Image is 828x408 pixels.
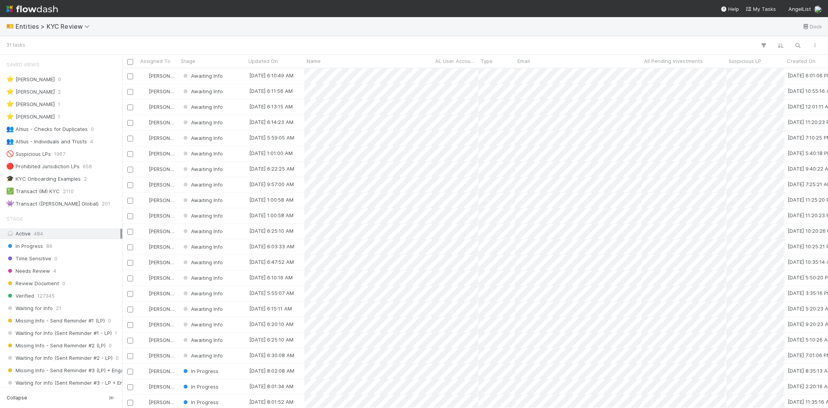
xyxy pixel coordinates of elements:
[182,290,223,296] span: Awaiting Info
[141,274,175,282] div: [PERSON_NAME]
[182,274,223,282] div: Awaiting Info
[141,290,148,296] img: avatar_1a1d5361-16dd-4910-a949-020dcd9f55a3.png
[182,337,223,343] span: Awaiting Info
[6,112,55,122] div: [PERSON_NAME]
[182,103,223,111] div: Awaiting Info
[115,328,117,338] span: 1
[248,57,278,65] span: Updated On
[249,398,293,406] div: [DATE] 8:01:52 AM
[249,71,293,79] div: [DATE] 6:10:49 AM
[182,73,223,79] span: Awaiting Info
[6,124,88,134] div: Altius - Checks for Duplicates
[102,199,110,209] span: 201
[182,352,223,359] span: Awaiting Info
[149,181,188,188] span: [PERSON_NAME]
[149,166,188,172] span: [PERSON_NAME]
[6,328,112,338] span: Waiting for Info (Sent Reminder #1 - LP)
[182,352,223,359] div: Awaiting Info
[127,120,133,126] input: Toggle Row Selected
[141,352,175,359] div: [PERSON_NAME]
[141,368,148,374] img: avatar_1a1d5361-16dd-4910-a949-020dcd9f55a3.png
[6,303,53,313] span: Waiting for Info
[141,243,175,251] div: [PERSON_NAME]
[141,88,148,94] img: avatar_1a1d5361-16dd-4910-a949-020dcd9f55a3.png
[127,400,133,406] input: Toggle Row Selected
[6,241,43,251] span: In Progress
[140,57,170,65] span: Assigned To
[6,42,25,49] small: 31 tasks
[249,227,293,235] div: [DATE] 6:25:10 AM
[141,367,175,375] div: [PERSON_NAME]
[7,394,27,401] span: Collapse
[182,368,219,374] span: In Progress
[182,259,223,265] span: Awaiting Info
[127,167,133,173] input: Toggle Row Selected
[249,289,294,297] div: [DATE] 5:55:07 AM
[6,149,51,159] div: Suspicious LPs
[149,135,188,141] span: [PERSON_NAME]
[141,383,175,391] div: [PERSON_NAME]
[141,165,175,173] div: [PERSON_NAME]
[182,150,223,157] div: Awaiting Info
[127,59,133,65] input: Toggle All Rows Selected
[127,151,133,157] input: Toggle Row Selected
[249,382,293,390] div: [DATE] 8:01:34 AM
[6,162,80,171] div: Prohibited Jurisdiction LPs
[141,258,175,266] div: [PERSON_NAME]
[249,180,294,188] div: [DATE] 9:57:00 AM
[127,105,133,110] input: Toggle Row Selected
[149,306,188,312] span: [PERSON_NAME]
[182,213,223,219] span: Awaiting Info
[249,367,294,375] div: [DATE] 8:02:08 AM
[54,149,65,159] span: 1967
[141,104,148,110] img: avatar_1a1d5361-16dd-4910-a949-020dcd9f55a3.png
[127,136,133,141] input: Toggle Row Selected
[149,73,188,79] span: [PERSON_NAME]
[182,289,223,297] div: Awaiting Info
[141,73,148,79] img: avatar_1a1d5361-16dd-4910-a949-020dcd9f55a3.png
[6,87,55,97] div: [PERSON_NAME]
[182,104,223,110] span: Awaiting Info
[127,322,133,328] input: Toggle Row Selected
[141,337,148,343] img: avatar_1a1d5361-16dd-4910-a949-020dcd9f55a3.png
[141,135,148,141] img: avatar_1a1d5361-16dd-4910-a949-020dcd9f55a3.png
[182,399,219,405] span: In Progress
[108,316,111,326] span: 0
[141,321,175,328] div: [PERSON_NAME]
[141,103,175,111] div: [PERSON_NAME]
[141,134,175,142] div: [PERSON_NAME]
[745,5,776,13] a: My Tasks
[127,260,133,266] input: Toggle Row Selected
[6,366,139,375] span: Missing Info - Send Reminder #3 (LP) + Engage GP
[6,341,106,350] span: Missing Info - Send Reminder #2 (LP)
[182,228,223,234] span: Awaiting Info
[182,227,223,235] div: Awaiting Info
[6,150,14,157] span: 🚫
[745,6,776,12] span: My Tasks
[6,229,120,239] div: Active
[141,259,148,265] img: avatar_1a1d5361-16dd-4910-a949-020dcd9f55a3.png
[249,242,294,250] div: [DATE] 6:03:33 AM
[182,306,223,312] span: Awaiting Info
[720,5,739,13] div: Help
[182,398,219,406] div: In Progress
[6,187,60,196] div: Transact (IM) KYC
[56,303,61,313] span: 21
[127,89,133,95] input: Toggle Row Selected
[141,119,148,126] img: avatar_1a1d5361-16dd-4910-a949-020dcd9f55a3.png
[58,75,61,84] span: 0
[37,291,55,301] span: 127345
[149,337,188,343] span: [PERSON_NAME]
[182,336,223,344] div: Awaiting Info
[6,76,14,82] span: ⭐
[141,166,148,172] img: avatar_1a1d5361-16dd-4910-a949-020dcd9f55a3.png
[182,321,223,328] div: Awaiting Info
[141,227,175,235] div: [PERSON_NAME]
[6,353,113,363] span: Waiting for Info (Sent Reminder #2 - LP)
[141,212,175,220] div: [PERSON_NAME]
[6,211,23,227] span: Stage
[182,119,223,126] div: Awaiting Info
[127,213,133,219] input: Toggle Row Selected
[249,305,292,312] div: [DATE] 6:15:11 AM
